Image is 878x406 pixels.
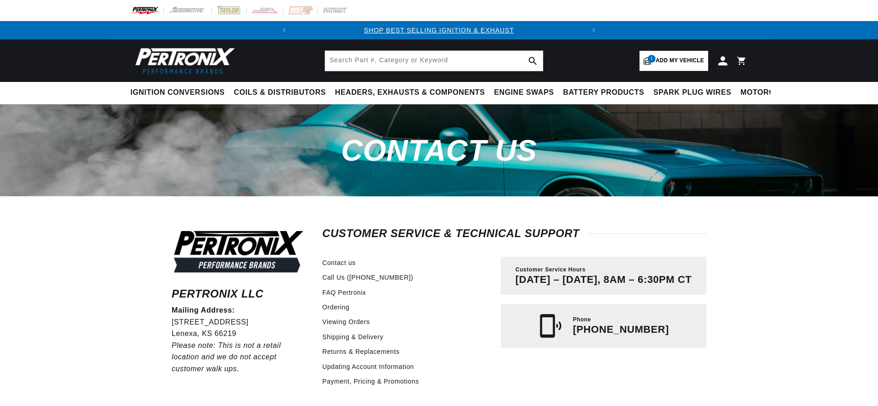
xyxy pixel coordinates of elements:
a: Call Us ([PHONE_NUMBER]) [322,272,413,282]
span: Phone [573,316,591,324]
em: Please note: This is not a retail location and we do not accept customer walk ups. [172,341,281,373]
a: Ordering [322,302,349,312]
span: Battery Products [563,88,644,97]
summary: Battery Products [558,82,649,103]
strong: Mailing Address: [172,306,235,314]
span: Ignition Conversions [130,88,225,97]
input: Search Part #, Category or Keyword [325,51,543,71]
a: Shipping & Delivery [322,332,384,342]
a: FAQ Pertronix [322,287,366,298]
p: [PHONE_NUMBER] [573,324,669,336]
button: Translation missing: en.sections.announcements.next_announcement [585,21,603,39]
summary: Engine Swaps [489,82,558,103]
summary: Headers, Exhausts & Components [331,82,489,103]
span: Customer Service Hours [515,266,585,274]
div: Announcement [293,25,585,35]
summary: Motorcycle [736,82,800,103]
a: Payment, Pricing & Promotions [322,376,419,386]
a: Returns & Replacements [322,346,400,357]
slideshow-component: Translation missing: en.sections.announcements.announcement_bar [108,21,770,39]
a: Phone [PHONE_NUMBER] [501,304,706,348]
summary: Coils & Distributors [229,82,331,103]
span: 1 [648,55,656,63]
a: SHOP BEST SELLING IGNITION & EXHAUST [364,27,514,34]
span: Contact us [341,134,537,167]
summary: Ignition Conversions [130,82,229,103]
a: Updating Account Information [322,362,414,372]
p: Lenexa, KS 66219 [172,328,305,340]
div: 1 of 2 [293,25,585,35]
summary: Spark Plug Wires [649,82,736,103]
span: Coils & Distributors [234,88,326,97]
a: 1Add my vehicle [640,51,708,71]
img: Pertronix [130,45,236,76]
h2: Customer Service & Technical Support [322,229,706,238]
button: search button [523,51,543,71]
span: Spark Plug Wires [653,88,731,97]
span: Headers, Exhausts & Components [335,88,485,97]
h6: Pertronix LLC [172,289,305,298]
p: [DATE] – [DATE], 8AM – 6:30PM CT [515,274,692,286]
p: [STREET_ADDRESS] [172,316,305,328]
a: Viewing Orders [322,317,370,327]
span: Add my vehicle [656,56,704,65]
span: Engine Swaps [494,88,554,97]
span: Motorcycle [741,88,795,97]
button: Translation missing: en.sections.announcements.previous_announcement [275,21,293,39]
a: Contact us [322,258,356,268]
